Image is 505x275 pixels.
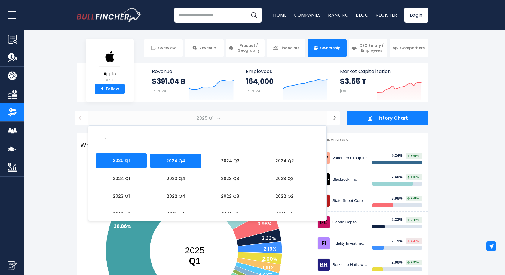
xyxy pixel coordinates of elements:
[96,153,147,168] li: 2025 Q1
[392,175,406,180] div: 7.60%
[150,189,201,203] li: 2022 Q4
[204,189,256,203] li: 2022 Q3
[332,177,368,182] div: Blackrock, Inc
[88,111,327,125] span: 2025 Q1
[185,245,204,266] text: 2025
[259,154,310,168] li: 2024 Q2
[392,239,406,244] div: 2.19%
[262,235,276,242] text: 2.33%
[311,133,428,148] h2: Top Investors
[240,63,333,102] a: Employees 164,000 FY 2024
[75,111,85,125] button: <
[150,171,201,186] li: 2023 Q4
[375,115,408,121] span: History Chart
[204,171,256,186] li: 2023 Q3
[376,12,397,18] a: Register
[340,88,351,93] small: [DATE]
[390,39,428,57] a: Competitors
[77,137,311,153] h1: Who owns Apple? - Apple (AAPL) Ownership
[99,78,120,83] small: AAPL
[332,262,368,267] div: Berkshire Hathaway Inc
[392,217,406,222] div: 2.33%
[308,39,346,57] a: Ownership
[246,8,262,23] button: Search
[146,63,240,102] a: Revenue $391.04 B FY 2024
[101,86,104,92] strong: +
[334,63,428,102] a: Market Capitalization $3.55 T [DATE]
[150,207,201,222] li: 2021 Q4
[152,88,166,93] small: FY 2024
[189,256,200,266] tspan: Q1
[407,218,419,221] span: 3.44%
[96,133,319,146] input: Search
[404,8,428,23] a: Login
[368,116,372,121] img: history chart
[328,12,349,18] a: Ranking
[400,46,425,50] span: Competitors
[262,264,274,271] text: 1.61%
[257,220,272,227] text: 3.98%
[152,69,234,74] span: Revenue
[235,43,262,53] span: Product / Geography
[407,261,419,264] span: 0.58%
[259,207,310,222] li: 2021 Q2
[340,69,422,74] span: Market Capitalization
[226,39,265,57] a: Product / Geography
[407,176,419,179] span: 2.09%
[320,46,341,50] span: Ownership
[392,196,406,201] div: 3.98%
[96,171,147,186] li: 2024 Q1
[332,220,368,225] div: Geode Capital Management, LLC
[349,39,387,57] a: CEO Salary / Employees
[259,189,310,203] li: 2022 Q2
[114,223,131,230] text: 38.86%
[204,154,256,168] li: 2024 Q3
[392,153,406,158] div: 9.34%
[263,246,277,252] text: 2.19%
[358,43,385,53] span: CEO Salary / Employees
[77,8,141,22] a: Go to homepage
[407,197,419,200] span: 0.67%
[204,207,256,222] li: 2021 Q3
[152,77,185,86] strong: $391.04 B
[332,241,368,246] div: Fidelity Investments (FMR)
[199,46,216,50] span: Revenue
[262,255,277,262] text: 2.00%
[246,69,327,74] span: Employees
[144,39,183,57] a: Overview
[99,71,120,76] span: Apple
[407,240,419,243] span: 3.40%
[392,260,406,265] div: 2.00%
[96,189,147,203] li: 2023 Q1
[267,39,305,57] a: Financials
[246,77,274,86] strong: 164,000
[185,39,224,57] a: Revenue
[332,156,368,161] div: Vanguard Group Inc
[273,12,286,18] a: Home
[158,46,176,50] span: Overview
[356,12,369,18] a: Blog
[150,154,201,168] li: 2024 Q4
[407,154,419,157] span: 0.95%
[330,111,340,125] button: >
[8,108,17,117] img: Ownership
[96,207,147,222] li: 2022 Q1
[340,77,366,86] strong: $3.55 T
[259,171,310,186] li: 2023 Q2
[332,198,368,203] div: State Street Corp
[280,46,299,50] span: Financials
[99,46,121,84] a: Apple AAPL
[77,8,142,22] img: Bullfincher logo
[294,12,321,18] a: Companies
[95,84,125,94] a: +Follow
[194,114,217,122] span: 2025 Q1
[246,88,260,93] small: FY 2024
